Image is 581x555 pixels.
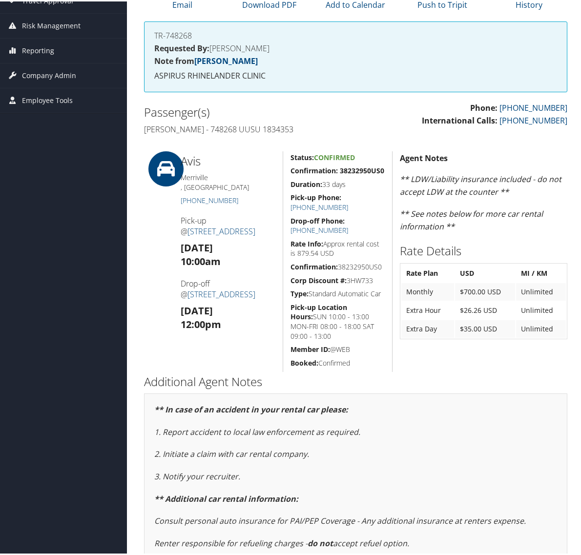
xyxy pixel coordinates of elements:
[516,282,566,299] td: Unlimited
[290,288,385,297] h5: Standard Automatic Car
[290,151,314,161] strong: Status:
[181,171,275,190] h5: Merriville , [GEOGRAPHIC_DATA]
[22,12,81,37] span: Risk Management
[187,288,255,298] a: [STREET_ADDRESS]
[154,447,309,458] em: 2. Initiate a claim with car rental company.
[401,282,454,299] td: Monthly
[181,303,213,316] strong: [DATE]
[181,253,221,267] strong: 10:00am
[181,194,238,204] a: [PHONE_NUMBER]
[455,319,515,336] td: $35.00 USD
[290,238,323,247] strong: Rate Info:
[470,101,498,112] strong: Phone:
[22,62,76,86] span: Company Admin
[400,172,561,196] em: ** LDW/Liability insurance included - do not accept LDW at the counter **
[290,164,384,174] strong: Confirmation: 38232950US0
[400,207,543,230] em: ** See notes below for more car rental information **
[154,514,526,525] em: Consult personal auto insurance for PAI/PEP Coverage - Any additional insurance at renters expense.
[154,68,557,81] p: ASPIRUS RHINELANDER CLINIC
[455,282,515,299] td: $700.00 USD
[290,178,322,187] strong: Duration:
[290,274,347,284] strong: Corp Discount #:
[290,178,385,188] h5: 33 days
[290,261,385,270] h5: 38232950US0
[401,300,454,318] td: Extra Hour
[401,263,454,281] th: Rate Plan
[516,319,566,336] td: Unlimited
[499,114,567,124] a: [PHONE_NUMBER]
[290,301,385,339] h5: SUN 10:00 - 13:00 MON-FRI 08:00 - 18:00 SAT 09:00 - 13:00
[290,343,330,352] strong: Member ID:
[400,241,567,258] h2: Rate Details
[314,151,355,161] span: Confirmed
[154,54,258,65] strong: Note from
[22,37,54,62] span: Reporting
[499,101,567,112] a: [PHONE_NUMBER]
[154,470,240,480] em: 3. Notify your recruiter.
[290,343,385,353] h5: @WEB
[290,201,348,210] a: [PHONE_NUMBER]
[144,372,567,389] h2: Additional Agent Notes
[290,215,345,224] strong: Drop-off Phone:
[144,103,349,119] h2: Passenger(s)
[290,288,309,297] strong: Type:
[290,301,347,320] strong: Pick-up Location Hours:
[154,536,409,547] em: Renter responsible for refueling charges - accept refuel option.
[290,274,385,284] h5: 3HW733
[516,263,566,281] th: MI / KM
[144,123,349,133] h4: [PERSON_NAME] - 748268 UUSU 1834353
[154,30,557,38] h4: TR-748268
[290,357,318,366] strong: Booked:
[181,214,275,236] h4: Pick-up @
[181,277,275,299] h4: Drop-off @
[154,425,360,436] em: 1. Report accident to local law enforcement as required.
[181,151,275,168] h2: Avis
[154,492,298,503] em: ** Additional car rental information:
[290,224,348,233] a: [PHONE_NUMBER]
[401,319,454,336] td: Extra Day
[400,151,448,162] strong: Agent Notes
[290,357,385,367] h5: Confirmed
[455,263,515,281] th: USD
[194,54,258,65] a: [PERSON_NAME]
[455,300,515,318] td: $26.26 USD
[290,261,338,270] strong: Confirmation:
[22,87,73,111] span: Employee Tools
[290,191,341,201] strong: Pick-up Phone:
[308,536,333,547] strong: do not
[154,41,209,52] strong: Requested By:
[516,300,566,318] td: Unlimited
[187,225,255,235] a: [STREET_ADDRESS]
[154,43,557,51] h4: [PERSON_NAME]
[181,240,213,253] strong: [DATE]
[422,114,498,124] strong: International Calls:
[290,238,385,257] h5: Approx rental cost is 879.54 USD
[154,403,348,413] strong: ** In case of an accident in your rental car please:
[181,316,221,329] strong: 12:00pm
